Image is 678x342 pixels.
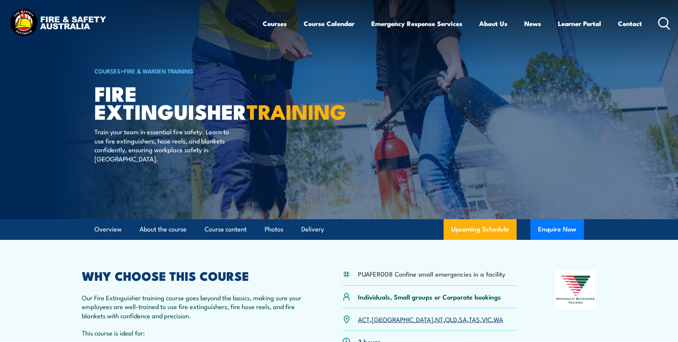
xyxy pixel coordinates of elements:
[82,328,305,337] p: This course is ideal for:
[358,292,501,301] p: Individuals, Small groups or Corporate bookings
[304,13,354,34] a: Course Calendar
[494,314,503,324] a: WA
[265,219,283,239] a: Photos
[530,219,584,240] button: Enquire Now
[82,293,305,320] p: Our Fire Extinguisher training course goes beyond the basics, making sure your employees are well...
[263,13,287,34] a: Courses
[358,314,370,324] a: ACT
[124,67,193,75] a: Fire & Warden Training
[358,269,506,278] li: PUAFER008 Confine small emergencies in a facility
[140,219,187,239] a: About the course
[358,315,503,324] p: , , , , , , ,
[618,13,642,34] a: Contact
[371,13,462,34] a: Emergency Response Services
[445,314,457,324] a: QLD
[205,219,247,239] a: Course content
[301,219,324,239] a: Delivery
[372,314,433,324] a: [GEOGRAPHIC_DATA]
[94,219,122,239] a: Overview
[444,219,517,240] a: Upcoming Schedule
[94,127,234,163] p: Train your team in essential fire safety. Learn to use fire extinguishers, hose reels, and blanke...
[558,13,601,34] a: Learner Portal
[524,13,541,34] a: News
[247,95,346,127] strong: TRAINING
[94,66,283,75] h6: >
[94,84,283,120] h1: Fire Extinguisher
[482,314,492,324] a: VIC
[479,13,507,34] a: About Us
[459,314,467,324] a: SA
[555,270,597,309] img: Nationally Recognised Training logo.
[435,314,443,324] a: NT
[469,314,480,324] a: TAS
[82,270,305,281] h2: WHY CHOOSE THIS COURSE
[94,67,120,75] a: COURSES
